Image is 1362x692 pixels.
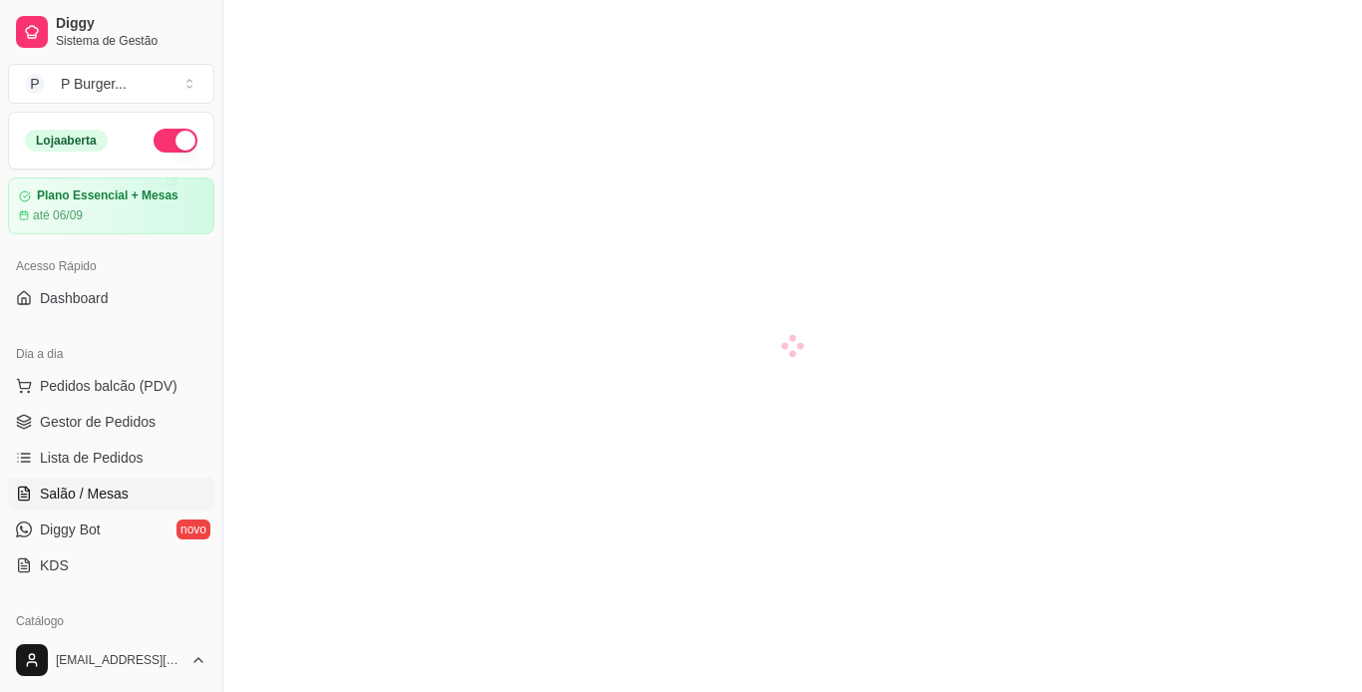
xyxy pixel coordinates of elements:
a: Salão / Mesas [8,478,214,510]
button: Pedidos balcão (PDV) [8,370,214,402]
article: Plano Essencial + Mesas [37,188,178,203]
a: Diggy Botnovo [8,514,214,545]
div: Loja aberta [25,130,108,152]
span: P [25,74,45,94]
span: Dashboard [40,288,109,308]
span: Sistema de Gestão [56,33,206,49]
a: Dashboard [8,282,214,314]
a: DiggySistema de Gestão [8,8,214,56]
a: KDS [8,549,214,581]
article: até 06/09 [33,207,83,223]
a: Gestor de Pedidos [8,406,214,438]
button: [EMAIL_ADDRESS][DOMAIN_NAME] [8,636,214,684]
span: Diggy Bot [40,519,101,539]
span: [EMAIL_ADDRESS][DOMAIN_NAME] [56,652,182,668]
span: KDS [40,555,69,575]
a: Plano Essencial + Mesasaté 06/09 [8,177,214,234]
button: Select a team [8,64,214,104]
span: Diggy [56,15,206,33]
button: Alterar Status [154,129,197,153]
span: Gestor de Pedidos [40,412,156,432]
span: Pedidos balcão (PDV) [40,376,177,396]
div: P Burger ... [61,74,127,94]
div: Catálogo [8,605,214,637]
div: Acesso Rápido [8,250,214,282]
a: Lista de Pedidos [8,442,214,474]
span: Lista de Pedidos [40,448,144,468]
span: Salão / Mesas [40,484,129,504]
div: Dia a dia [8,338,214,370]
